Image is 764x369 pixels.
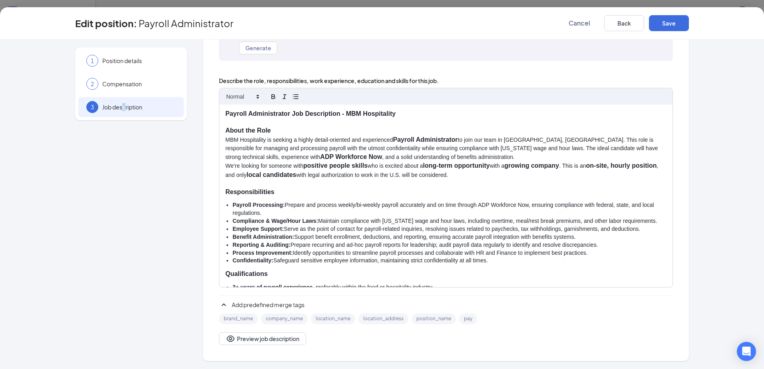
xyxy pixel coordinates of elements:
span: Cancel [569,19,590,27]
li: Maintain compliance with [US_STATE] wage and hour laws, including overtime, meal/rest break premi... [233,217,667,225]
span: Compensation [102,80,176,88]
p: We’re looking for someone with who is excited about a with a . This is an , and only with legal a... [225,161,667,179]
span: Position details [102,57,176,65]
svg: Eye [226,334,235,343]
button: Back [604,15,644,31]
li: , preferably within the food or hospitality industry. [233,284,667,292]
span: 1 [91,57,94,65]
strong: 3+ years of payroll experience [233,284,312,290]
strong: ADP Workforce Now [320,153,382,160]
li: Prepare recurring and ad-hoc payroll reports for leadership; audit payroll data regularly to iden... [233,241,667,249]
div: location_address [358,313,408,324]
strong: long-term opportunity [423,162,490,169]
strong: Payroll Administrator [393,136,458,143]
span: Describe the role, responsibilities, work experience, education and skills for this job. [219,77,673,85]
li: Prepare and process weekly/bi-weekly payroll accurately and on time through ADP Workforce Now, en... [233,201,667,217]
span: Add predefined merge tags [232,301,304,309]
strong: Payroll Administrator Job Description - MBM Hospitality [225,110,396,117]
strong: Employee Support: [233,226,284,232]
li: Safeguard sensitive employee information, maintaining strict confidentiality at all times. [233,257,667,265]
div: location_name [311,313,355,324]
button: Generate [239,42,277,54]
strong: Confidentiality: [233,257,273,264]
span: 2 [91,80,94,88]
li: Support benefit enrollment, deductions, and reporting, ensuring accurate payroll integration with... [233,233,667,241]
span: 3 [91,103,94,111]
strong: positive people skills [303,162,368,169]
div: company_name [261,313,308,324]
div: position_name [412,313,456,324]
div: pay [459,313,477,324]
strong: on-site, hourly position [586,162,657,169]
button: EyePreview job description [219,332,306,345]
svg: SmallChevronUp [219,300,229,309]
strong: Process Improvement: [233,250,293,256]
span: Payroll Administrator [139,19,233,27]
strong: Benefit Administration: [233,234,294,240]
div: Open Intercom Messenger [737,342,756,361]
li: Serve as the point of contact for payroll-related inquiries, resolving issues related to paycheck... [233,225,667,233]
button: Cancel [559,15,599,31]
strong: Payroll Processing: [233,202,285,208]
li: Identify opportunities to streamline payroll processes and collaborate with HR and Finance to imp... [233,249,667,257]
strong: About the Role [225,127,271,134]
div: brand_name [219,313,258,324]
strong: local candidates [247,171,296,178]
strong: Qualifications [225,270,268,277]
strong: Responsibilities [225,188,275,195]
p: MBM Hospitality is seeking a highly detail-oriented and experienced to join our team in [GEOGRAPH... [225,135,667,161]
strong: Compliance & Wage/Hour Laws: [233,218,318,224]
button: Save [649,15,689,31]
span: Job description [102,103,176,111]
h3: Edit position : [75,16,137,30]
strong: growing company [504,162,559,169]
strong: Reporting & Auditing: [233,242,290,248]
